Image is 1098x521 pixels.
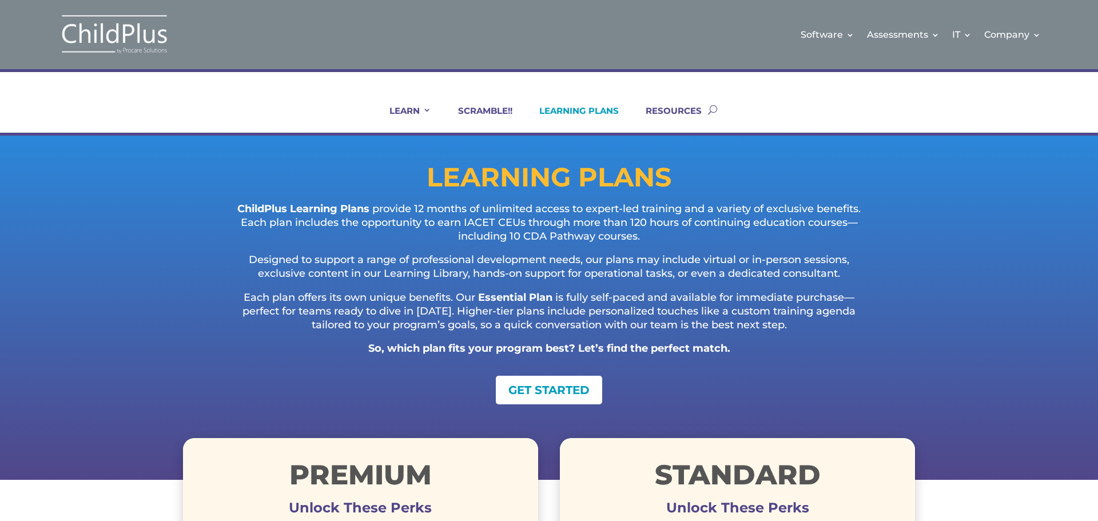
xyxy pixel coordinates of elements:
a: Company [984,11,1041,58]
a: LEARNING PLANS [525,105,619,133]
a: Software [801,11,854,58]
p: Each plan offers its own unique benefits. Our is fully self-paced and available for immediate pur... [229,291,869,342]
a: IT [952,11,972,58]
a: Assessments [867,11,940,58]
a: LEARN [375,105,431,133]
h3: Unlock These Perks [560,508,915,514]
p: Designed to support a range of professional development needs, our plans may include virtual or i... [229,253,869,291]
h3: Unlock These Perks [183,508,538,514]
a: GET STARTED [496,376,602,404]
strong: So, which plan fits your program best? Let’s find the perfect match. [368,342,730,355]
a: RESOURCES [631,105,702,133]
h1: STANDARD [560,461,915,494]
a: SCRAMBLE!! [444,105,512,133]
strong: Essential Plan [478,291,552,304]
h1: Premium [183,461,538,494]
p: provide 12 months of unlimited access to expert-led training and a variety of exclusive benefits.... [229,202,869,253]
strong: ChildPlus Learning Plans [237,202,369,215]
h1: LEARNING PLANS [183,164,915,196]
